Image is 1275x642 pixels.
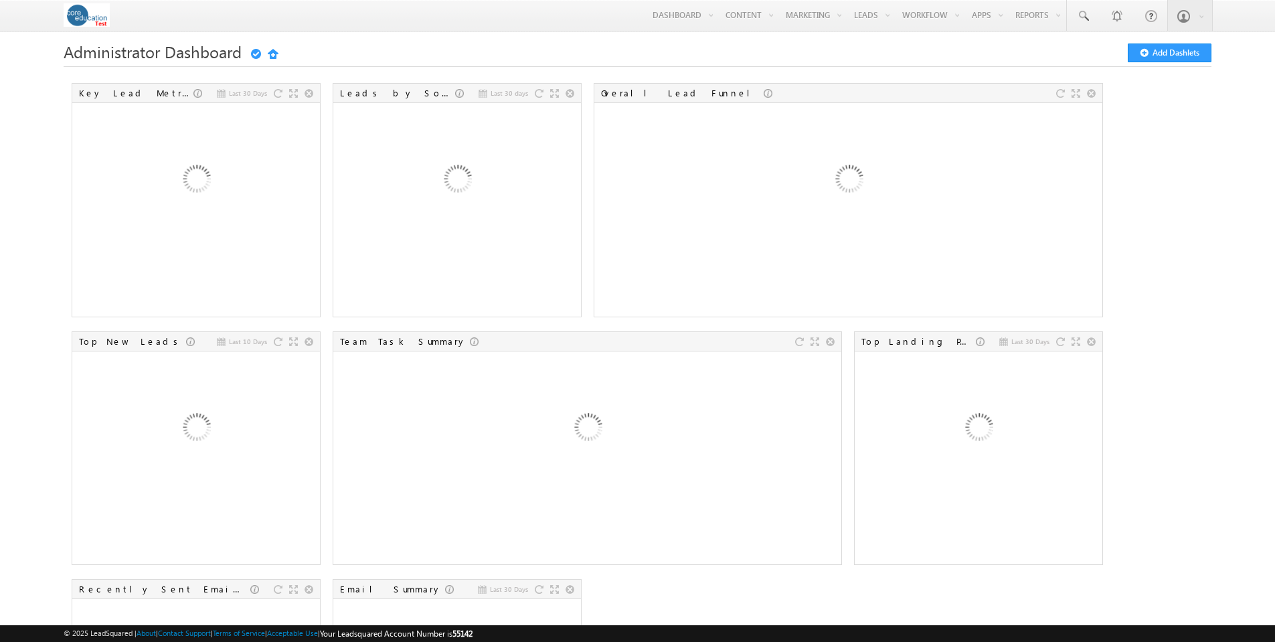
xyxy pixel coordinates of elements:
[137,629,156,637] a: About
[124,357,268,501] img: Loading...
[906,357,1050,501] img: Loading...
[267,629,318,637] a: Acceptable Use
[64,627,473,640] span: © 2025 LeadSquared | | | | |
[1128,44,1211,62] button: Add Dashlets
[340,583,445,595] div: Email Summary
[340,335,470,347] div: Team Task Summary
[320,629,473,639] span: Your Leadsquared Account Number is
[861,335,976,347] div: Top Landing Pages
[452,629,473,639] span: 55142
[601,87,764,99] div: Overall Lead Funnel
[64,3,110,27] img: Custom Logo
[776,109,920,253] img: Loading...
[124,109,268,253] img: Loading...
[515,357,659,501] img: Loading...
[79,335,186,347] div: Top New Leads
[64,41,242,62] span: Administrator Dashboard
[229,87,267,99] span: Last 30 Days
[1011,335,1049,347] span: Last 30 Days
[385,109,529,253] img: Loading...
[79,583,250,595] div: Recently Sent Email Campaigns
[213,629,265,637] a: Terms of Service
[158,629,211,637] a: Contact Support
[340,87,455,99] div: Leads by Sources
[491,87,528,99] span: Last 30 days
[229,335,267,347] span: Last 10 Days
[79,87,193,99] div: Key Lead Metrics
[490,583,528,595] span: Last 30 Days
